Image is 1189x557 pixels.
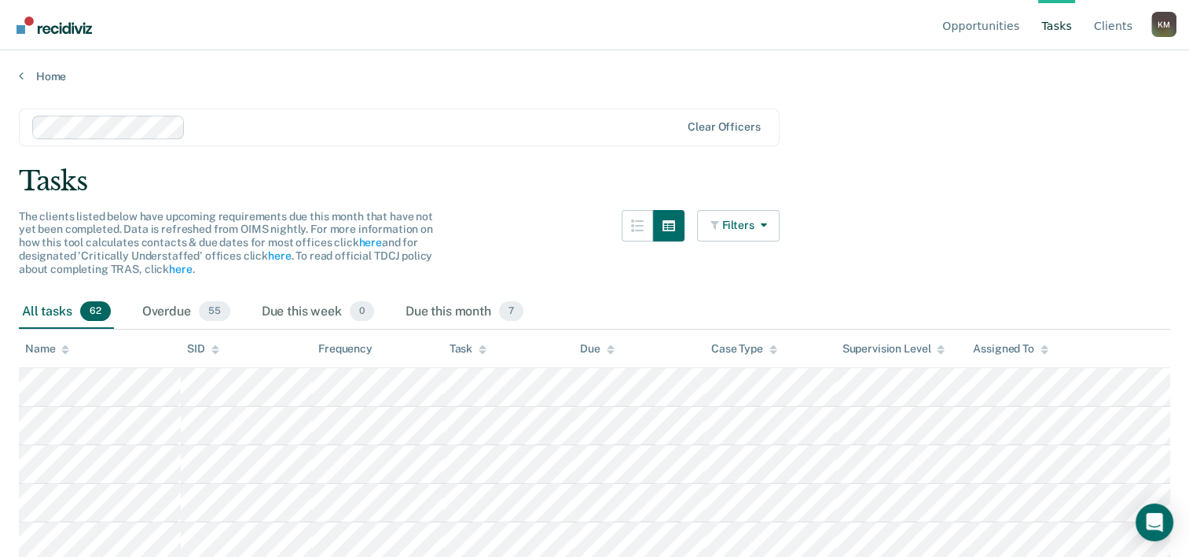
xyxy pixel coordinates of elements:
div: Overdue55 [139,295,233,330]
a: here [169,263,192,275]
div: Supervision Level [842,342,945,356]
div: All tasks62 [19,295,114,330]
div: Assigned To [973,342,1048,356]
div: Frequency [318,342,372,356]
span: 62 [80,301,111,322]
div: SID [187,342,219,356]
span: 7 [499,301,523,322]
div: Open Intercom Messenger [1136,504,1173,541]
a: here [268,249,291,262]
div: K M [1151,12,1176,37]
span: 0 [350,301,374,322]
div: Due this week0 [259,295,377,330]
div: Name [25,342,69,356]
span: The clients listed below have upcoming requirements due this month that have not yet been complet... [19,210,433,275]
div: Tasks [19,165,1170,197]
a: Home [19,69,1170,83]
button: Filters [697,210,780,242]
div: Due this month7 [402,295,527,330]
div: Due [580,342,615,356]
div: Case Type [711,342,777,356]
button: Profile dropdown button [1151,12,1176,37]
span: 55 [199,301,230,322]
img: Recidiviz [17,17,92,34]
div: Task [450,342,486,356]
div: Clear officers [688,120,760,134]
a: here [358,236,381,249]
